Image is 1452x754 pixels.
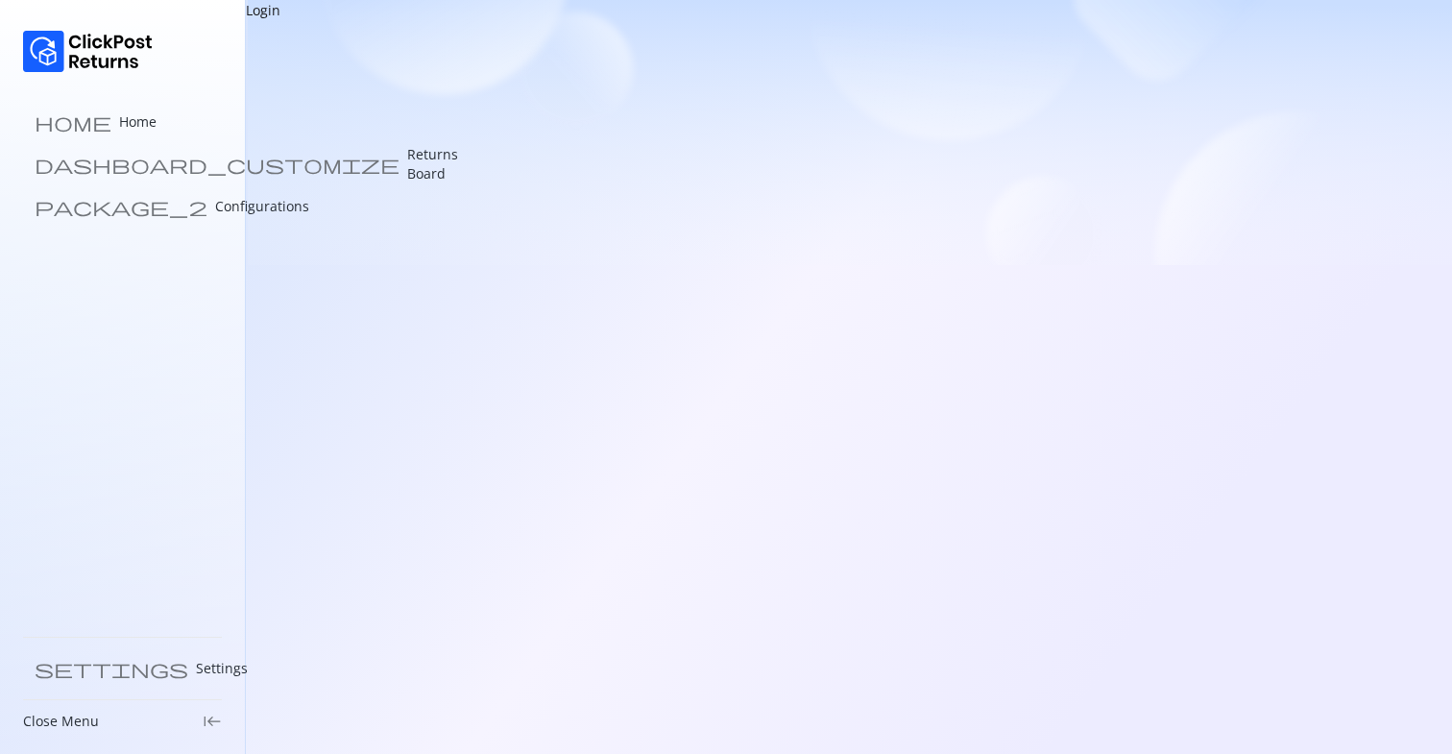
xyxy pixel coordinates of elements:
[23,145,222,183] a: dashboard_customize Returns Board
[35,197,207,216] span: package_2
[35,112,111,132] span: home
[196,659,248,678] p: Settings
[23,31,153,72] img: Logo
[23,712,99,731] p: Close Menu
[203,712,222,731] span: keyboard_tab_rtl
[23,103,222,141] a: home Home
[35,659,188,678] span: settings
[23,712,222,731] div: Close Menukeyboard_tab_rtl
[35,155,399,174] span: dashboard_customize
[23,187,222,226] a: package_2 Configurations
[215,197,309,216] p: Configurations
[23,649,222,688] a: settings Settings
[407,145,458,183] p: Returns Board
[119,112,157,132] p: Home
